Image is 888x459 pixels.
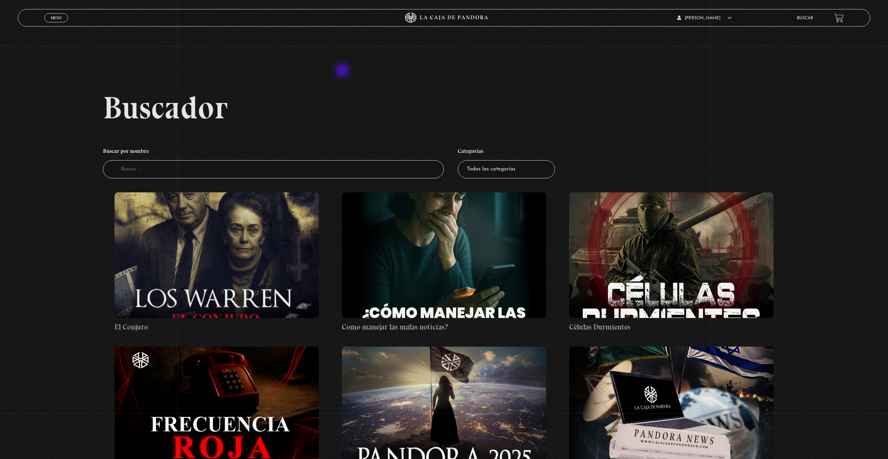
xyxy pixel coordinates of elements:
h4: Buscar por nombre [103,144,444,160]
h4: El Conjuro [115,321,319,333]
span: Cerrar [48,22,65,27]
a: El Conjuro [115,192,319,333]
h4: Células Durmientes [569,321,774,333]
a: Buscar [797,16,813,20]
span: Menu [51,16,62,20]
h4: Como manejar las malas noticias? [342,321,546,333]
h4: Categorías [458,144,555,160]
span: [PERSON_NAME] [677,16,732,20]
a: Células Durmientes [569,192,774,333]
a: Como manejar las malas noticias? [342,192,546,333]
a: View your shopping cart [834,13,844,23]
h2: Buscador [103,92,870,123]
